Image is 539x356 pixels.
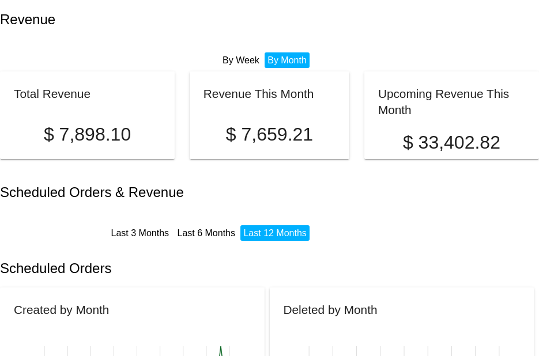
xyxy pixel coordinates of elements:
[243,228,306,238] a: Last 12 Months
[14,303,109,316] h2: Created by Month
[265,52,310,68] li: By Month
[220,52,262,68] li: By Week
[203,87,314,100] h2: Revenue This Month
[14,124,161,145] p: $ 7,898.10
[111,228,169,238] a: Last 3 Months
[284,303,378,316] h2: Deleted by Month
[14,87,91,100] h2: Total Revenue
[378,132,525,153] p: $ 33,402.82
[378,87,509,116] h2: Upcoming Revenue This Month
[203,124,336,145] p: $ 7,659.21
[177,228,235,238] a: Last 6 Months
